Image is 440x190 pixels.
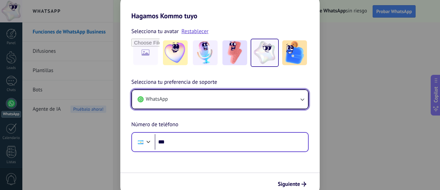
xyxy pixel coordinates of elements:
[282,40,307,65] img: -5.jpeg
[222,40,247,65] img: -3.jpeg
[163,40,188,65] img: -1.jpeg
[181,28,209,35] a: Restablecer
[134,135,147,149] div: Argentina: + 54
[278,182,300,187] span: Siguiente
[275,178,309,190] button: Siguiente
[252,40,277,65] img: -4.jpeg
[146,96,168,103] span: WhatsApp
[193,40,218,65] img: -2.jpeg
[132,90,308,109] button: WhatsApp
[131,27,179,36] span: Selecciona tu avatar
[131,78,217,87] span: Selecciona tu preferencia de soporte
[131,120,178,129] span: Número de teléfono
